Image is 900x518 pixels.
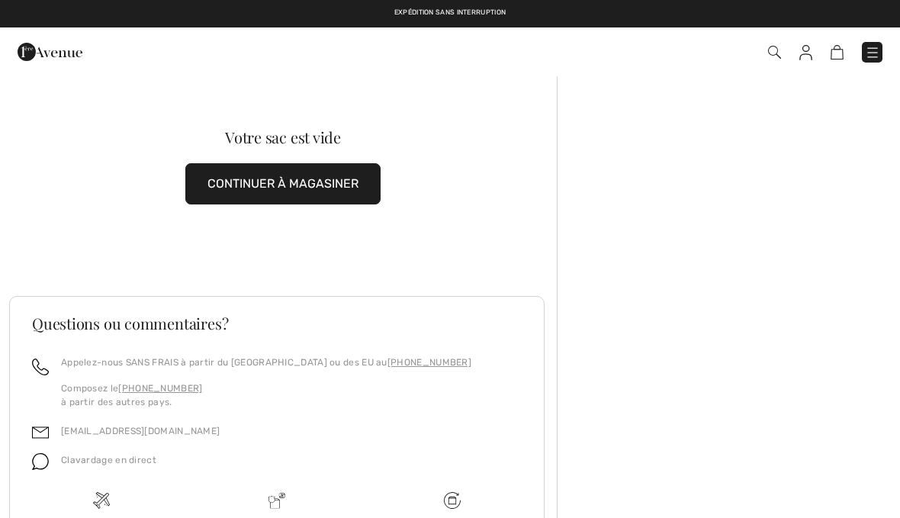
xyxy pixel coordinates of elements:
[18,37,82,67] img: 1ère Avenue
[37,130,529,145] div: Votre sac est vide
[61,381,471,409] p: Composez le à partir des autres pays.
[185,163,381,204] button: CONTINUER À MAGASINER
[799,45,812,60] img: Mes infos
[444,492,461,509] img: Livraison gratuite dès 99$
[61,356,471,369] p: Appelez-nous SANS FRAIS à partir du [GEOGRAPHIC_DATA] ou des EU au
[268,492,285,509] img: Livraison promise sans frais de dédouanement surprise&nbsp;!
[865,45,880,60] img: Menu
[61,455,156,465] span: Clavardage en direct
[18,43,82,58] a: 1ère Avenue
[93,492,110,509] img: Livraison gratuite dès 99$
[387,357,471,368] a: [PHONE_NUMBER]
[118,383,202,394] a: [PHONE_NUMBER]
[32,424,49,441] img: email
[32,453,49,470] img: chat
[768,46,781,59] img: Recherche
[32,316,522,331] h3: Questions ou commentaires?
[61,426,220,436] a: [EMAIL_ADDRESS][DOMAIN_NAME]
[32,359,49,375] img: call
[831,45,844,60] img: Panier d'achat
